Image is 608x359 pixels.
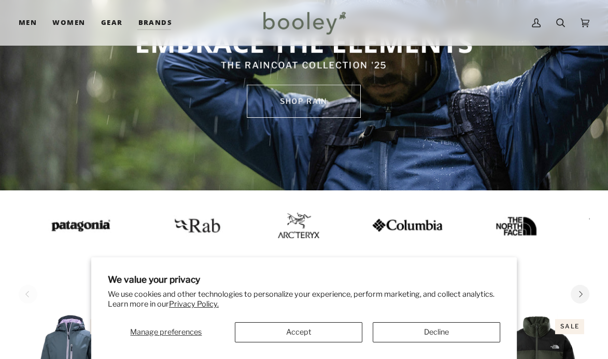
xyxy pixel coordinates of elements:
img: Booley [259,8,349,38]
a: SHOP rain [247,85,361,118]
button: Next [571,285,589,303]
span: Men [19,18,37,28]
p: THE RAINCOAT COLLECTION '25 [131,59,476,73]
span: Gear [101,18,123,28]
button: Accept [235,322,362,342]
span: Manage preferences [130,327,202,337]
div: Sale [555,319,584,334]
button: Decline [373,322,500,342]
span: Brands [138,18,172,28]
div: Sale [90,319,119,334]
a: Privacy Policy. [169,299,219,309]
span: Women [52,18,85,28]
h2: We value your privacy [108,274,500,285]
p: We use cookies and other technologies to personalize your experience, perform marketing, and coll... [108,289,500,309]
button: Manage preferences [108,322,224,342]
